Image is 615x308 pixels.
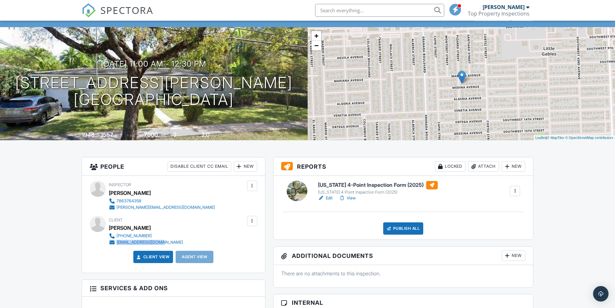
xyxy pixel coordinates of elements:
[318,181,438,195] a: [US_STATE] 4-Point Inspection Form (2025) [US_STATE] 4-Point Inspection Form (2025)
[82,157,265,176] h3: People
[173,131,177,138] div: 3
[318,195,333,201] a: Edit
[101,131,113,138] div: 1557
[109,204,215,211] a: [PERSON_NAME][EMAIL_ADDRESS][DOMAIN_NAME]
[109,218,123,222] span: Client
[565,136,613,140] a: © OpenStreetMap contributors
[535,136,546,140] a: Leaflet
[168,161,231,172] div: Disable Client CC Email
[109,223,151,233] div: [PERSON_NAME]
[117,198,141,204] div: 7863764358
[468,10,529,17] div: Top Property Inspections
[315,4,444,17] input: Search everything...
[312,31,321,41] a: Zoom in
[100,3,153,17] span: SPECTORA
[281,270,526,277] p: There are no attachments to this inspection.
[383,222,424,235] div: Publish All
[144,131,158,138] div: 7000
[201,131,210,138] div: 2.0
[159,133,167,138] span: sq.ft.
[534,135,615,141] div: |
[178,133,195,138] span: bedrooms
[109,198,215,204] a: 7863764358
[547,136,564,140] a: © MapTiler
[136,254,170,260] a: Client View
[468,161,499,172] div: Attach
[318,190,438,195] div: [US_STATE] 4-Point Inspection Form (2025)
[593,286,609,302] div: Open Intercom Messenger
[101,59,206,68] h3: [DATE] 11:00 am - 12:30 pm
[109,182,131,187] span: Inspector
[339,195,356,201] a: View
[109,233,183,239] a: [PHONE_NUMBER]
[114,133,123,138] span: sq. ft.
[109,239,183,246] a: [EMAIL_ADDRESS][DOMAIN_NAME]
[512,12,533,21] div: More
[502,161,525,172] div: New
[117,205,215,210] div: [PERSON_NAME][EMAIL_ADDRESS][DOMAIN_NAME]
[435,161,466,172] div: Locked
[74,133,81,138] span: Built
[82,131,95,138] div: 1948
[117,240,183,245] div: [EMAIL_ADDRESS][DOMAIN_NAME]
[15,74,292,109] h1: [STREET_ADDRESS][PERSON_NAME] [GEOGRAPHIC_DATA]
[82,280,265,297] h3: Services & Add ons
[483,4,525,10] div: [PERSON_NAME]
[273,247,533,265] h3: Additional Documents
[312,41,321,50] a: Zoom out
[234,161,257,172] div: New
[129,133,143,138] span: Lot Size
[82,9,153,22] a: SPECTORA
[117,233,152,239] div: [PHONE_NUMBER]
[502,250,525,261] div: New
[318,181,438,189] h6: [US_STATE] 4-Point Inspection Form (2025)
[109,188,151,198] div: [PERSON_NAME]
[82,3,96,17] img: The Best Home Inspection Software - Spectora
[210,133,229,138] span: bathrooms
[474,12,510,21] div: Client View
[273,157,533,176] h3: Reports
